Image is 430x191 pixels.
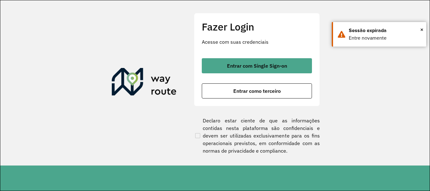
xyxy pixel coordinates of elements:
span: × [420,25,423,34]
label: Declaro estar ciente de que as informações contidas nesta plataforma são confidenciais e devem se... [194,117,320,154]
button: button [202,83,312,98]
span: Entrar com Single Sign-on [227,63,287,68]
h2: Fazer Login [202,21,312,33]
button: button [202,58,312,73]
img: Roteirizador AmbevTech [112,68,177,98]
p: Acesse com suas credenciais [202,38,312,46]
div: Entre novamente [349,34,422,42]
div: Sessão expirada [349,27,422,34]
button: Close [420,25,423,34]
span: Entrar como terceiro [233,88,281,93]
